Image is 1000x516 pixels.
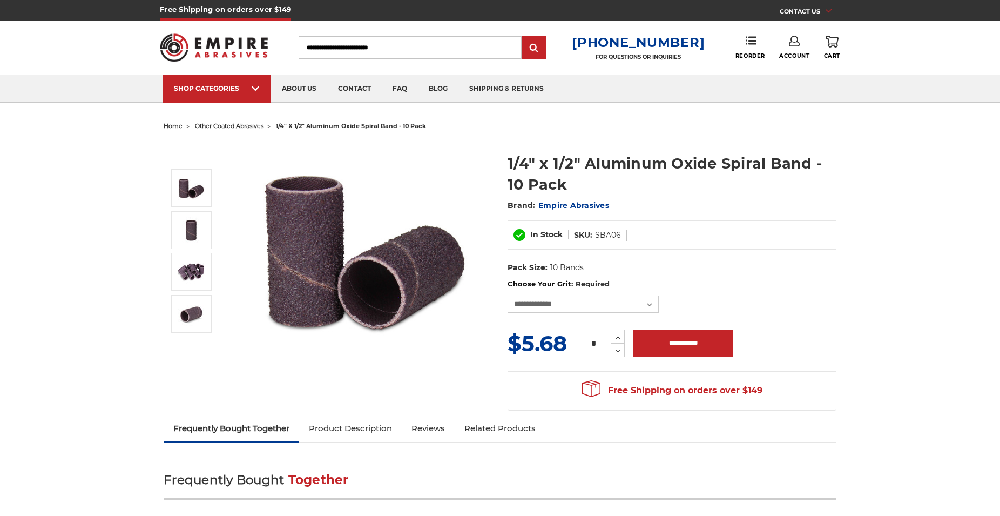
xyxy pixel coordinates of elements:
[299,417,402,440] a: Product Description
[276,122,426,130] span: 1/4" x 1/2" aluminum oxide spiral band - 10 pack
[508,153,836,195] h1: 1/4" x 1/2" Aluminum Oxide Spiral Band - 10 Pack
[327,75,382,103] a: contact
[271,75,327,103] a: about us
[508,279,836,290] label: Choose Your Grit:
[735,36,765,59] a: Reorder
[178,217,205,244] img: 1/4" x 1/2" Aluminum Oxide Spiral Bands
[508,330,567,357] span: $5.68
[824,52,840,59] span: Cart
[256,142,472,358] img: 1/4" x 1/2" Spiral Bands AOX
[164,417,299,440] a: Frequently Bought Together
[178,258,205,285] img: 1/4" x 1/2" Spiral Bands Aluminum Oxide
[735,52,765,59] span: Reorder
[523,37,545,59] input: Submit
[508,262,548,273] dt: Pack Size:
[195,122,263,130] a: other coated abrasives
[455,417,545,440] a: Related Products
[458,75,555,103] a: shipping & returns
[779,52,809,59] span: Account
[508,200,536,210] span: Brand:
[530,230,563,239] span: In Stock
[164,472,284,487] span: Frequently Bought
[582,380,762,401] span: Free Shipping on orders over $149
[780,5,840,21] a: CONTACT US
[288,472,349,487] span: Together
[418,75,458,103] a: blog
[824,36,840,59] a: Cart
[160,26,268,69] img: Empire Abrasives
[550,262,584,273] dd: 10 Bands
[164,122,183,130] a: home
[382,75,418,103] a: faq
[572,53,705,61] p: FOR QUESTIONS OR INQUIRIES
[174,84,260,92] div: SHOP CATEGORIES
[402,417,455,440] a: Reviews
[574,230,592,241] dt: SKU:
[572,35,705,50] a: [PHONE_NUMBER]
[178,175,205,202] img: 1/4" x 1/2" Spiral Bands AOX
[178,300,205,327] img: 1/4" x 1/2" AOX Spiral Bands
[576,279,610,288] small: Required
[595,230,621,241] dd: SBA06
[538,200,609,210] a: Empire Abrasives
